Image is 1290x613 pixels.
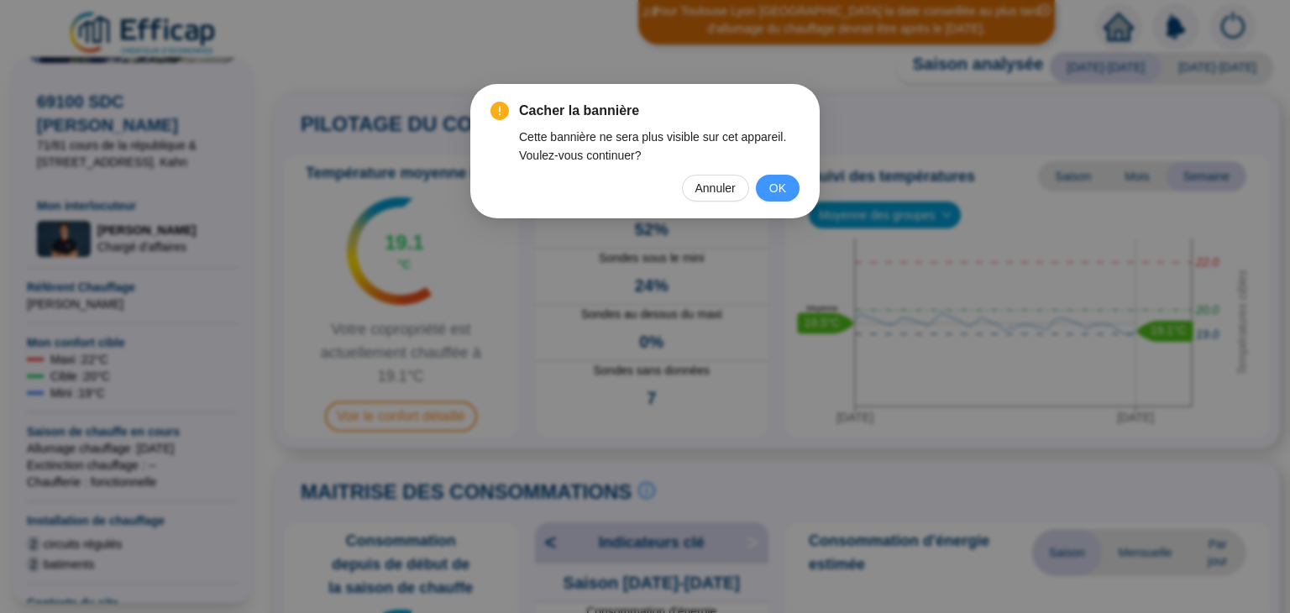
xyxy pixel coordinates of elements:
button: OK [756,175,800,202]
span: Annuler [695,179,736,197]
span: OK [769,179,786,197]
button: Annuler [682,175,749,202]
div: Cette bannière ne sera plus visible sur cet appareil. Voulez-vous continuer? [519,128,800,165]
span: Cacher la bannière [519,101,800,121]
span: exclamation-circle [490,102,509,120]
